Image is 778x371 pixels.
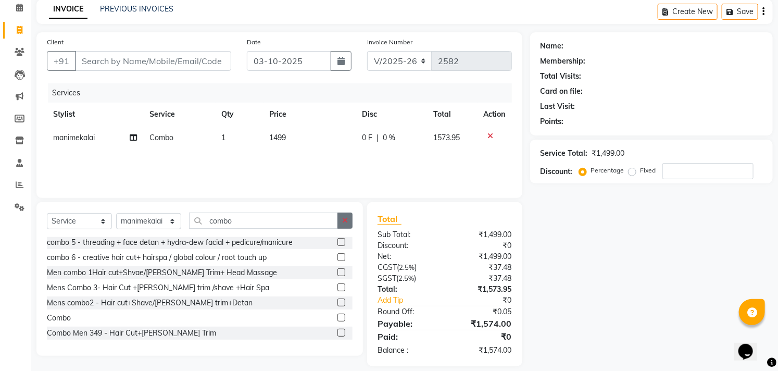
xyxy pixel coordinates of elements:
a: PREVIOUS INVOICES [100,4,173,14]
div: Combo Men 349 - Hair Cut+[PERSON_NAME] Trim [47,328,216,339]
label: Date [247,38,261,47]
button: Save [722,4,758,20]
th: Service [143,103,215,126]
div: ( ) [370,262,445,273]
div: Discount: [370,240,445,251]
div: Net: [370,251,445,262]
div: Discount: [541,166,573,177]
input: Search by Name/Mobile/Email/Code [75,51,231,71]
div: ₹1,574.00 [445,345,520,356]
div: Name: [541,41,564,52]
div: Men combo 1Hair cut+Shvae/[PERSON_NAME] Trim+ Head Massage [47,267,277,278]
span: 1573.95 [433,133,460,142]
th: Price [263,103,356,126]
div: ( ) [370,273,445,284]
div: ₹1,573.95 [445,284,520,295]
div: ₹1,499.00 [592,148,625,159]
div: Total Visits: [541,71,582,82]
div: ₹0 [445,330,520,343]
div: Services [48,83,520,103]
span: 1499 [270,133,286,142]
iframe: chat widget [734,329,768,361]
div: combo 6 - creative hair cut+ hairspa / global colour / root touch up [47,252,267,263]
div: Combo [47,313,71,324]
div: ₹1,499.00 [445,229,520,240]
input: Search or Scan [189,213,338,229]
div: ₹0 [445,240,520,251]
div: Points: [541,116,564,127]
span: CGST [378,263,397,272]
label: Invoice Number [367,38,412,47]
div: Balance : [370,345,445,356]
div: Payable: [370,317,445,330]
div: Round Off: [370,306,445,317]
div: Sub Total: [370,229,445,240]
div: Last Visit: [541,101,575,112]
label: Client [47,38,64,47]
th: Disc [356,103,428,126]
div: Total: [370,284,445,295]
button: Create New [658,4,718,20]
span: Total [378,214,401,225]
div: ₹37.48 [445,273,520,284]
label: Fixed [641,166,656,175]
button: +91 [47,51,76,71]
label: Percentage [591,166,624,175]
div: ₹0.05 [445,306,520,317]
div: ₹1,574.00 [445,317,520,330]
span: 2.5% [398,274,414,282]
div: Mens Combo 3- Hair Cut +[PERSON_NAME] trim /shave +Hair Spa [47,282,269,293]
span: 0 F [362,132,373,143]
span: manimekalai [53,133,95,142]
th: Qty [216,103,263,126]
th: Stylist [47,103,143,126]
span: Combo [149,133,173,142]
th: Total [427,103,477,126]
span: SGST [378,274,396,283]
div: ₹0 [457,295,520,306]
span: | [377,132,379,143]
th: Action [478,103,512,126]
span: 2.5% [399,263,415,271]
div: combo 5 - threading + face detan + hydra-dew facial + pedicure/manicure [47,237,293,248]
span: 0 % [383,132,396,143]
a: Add Tip [370,295,457,306]
div: ₹1,499.00 [445,251,520,262]
div: Membership: [541,56,586,67]
div: Service Total: [541,148,588,159]
div: Card on file: [541,86,583,97]
span: 1 [222,133,226,142]
div: ₹37.48 [445,262,520,273]
div: Paid: [370,330,445,343]
div: Mens combo2 - Hair cut+Shave/[PERSON_NAME] trim+Detan [47,298,253,308]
